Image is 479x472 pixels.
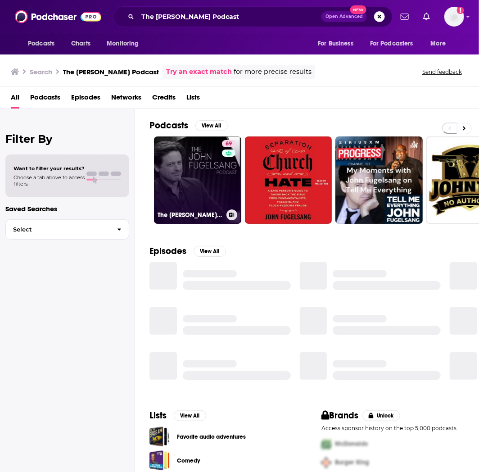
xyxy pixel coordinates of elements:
a: Lists [186,90,200,109]
span: McDonalds [335,440,368,448]
h2: Podcasts [149,120,188,131]
button: Send feedback [420,68,465,76]
a: ListsView All [149,410,206,421]
a: Show notifications dropdown [397,9,412,24]
svg: Add a profile image [457,7,464,14]
a: All [11,90,19,109]
button: Show profile menu [444,7,464,27]
a: Podcasts [30,90,60,109]
h2: Filter By [5,132,129,145]
h3: The [PERSON_NAME] Podcast [63,68,159,76]
a: Favorite audio adventures [149,427,170,447]
span: For Business [318,37,353,50]
a: 69 [222,140,235,147]
a: Comedy [149,450,170,471]
button: View All [194,246,226,257]
p: Access sponsor history on the top 5,000 podcasts. [321,425,465,431]
span: Select [6,227,110,232]
button: open menu [312,35,365,52]
h2: Brands [321,410,359,421]
span: 69 [226,140,232,149]
a: Comedy [177,456,200,466]
button: open menu [22,35,66,52]
img: First Pro Logo [318,435,335,454]
a: PodcastsView All [149,120,228,131]
h3: The [PERSON_NAME] Podcast [158,211,223,219]
span: Open Advanced [325,14,363,19]
a: Favorite audio adventures [177,432,246,442]
a: Episodes [71,90,100,109]
span: More [431,37,446,50]
button: View All [174,410,206,421]
span: Choose a tab above to access filters. [14,174,85,187]
div: Search podcasts, credits, & more... [113,6,393,27]
a: EpisodesView All [149,245,226,257]
span: Monitoring [107,37,139,50]
img: User Profile [444,7,464,27]
a: Credits [152,90,176,109]
span: for more precise results [234,67,312,77]
p: Saved Searches [5,204,129,213]
button: Open AdvancedNew [321,11,367,22]
h3: Search [30,68,52,76]
button: Select [5,219,129,240]
span: Logged in as hmill [444,7,464,27]
img: Second Pro Logo [318,454,335,472]
a: 69The [PERSON_NAME] Podcast [154,136,241,224]
span: Burger King [335,459,369,467]
h2: Lists [149,410,167,421]
h2: Episodes [149,245,186,257]
button: View All [195,120,228,131]
span: Charts [71,37,90,50]
a: Charts [65,35,96,52]
span: New [350,5,366,14]
span: For Podcasters [370,37,413,50]
span: Podcasts [28,37,54,50]
a: Show notifications dropdown [420,9,434,24]
button: open menu [364,35,426,52]
a: Networks [111,90,141,109]
button: Unlock [362,410,401,421]
button: open menu [100,35,150,52]
a: Try an exact match [166,67,232,77]
img: Podchaser - Follow, Share and Rate Podcasts [15,8,101,25]
input: Search podcasts, credits, & more... [138,9,321,24]
button: open menu [425,35,457,52]
span: Want to filter your results? [14,165,85,172]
